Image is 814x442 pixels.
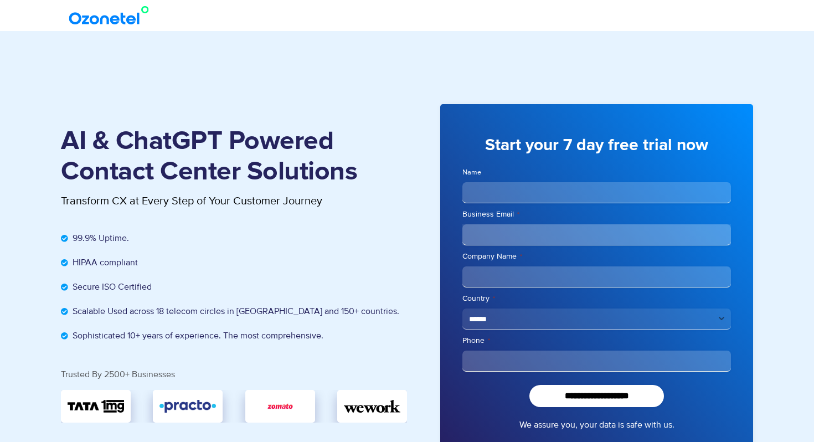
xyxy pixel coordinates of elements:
p: Transform CX at Every Step of Your Customer Journey [61,193,407,209]
div: 4 / 5 [337,390,407,423]
label: Phone [462,335,731,346]
img: Practo-logo [159,397,216,416]
h1: AI & ChatGPT Powered Contact Center Solutions [61,126,407,187]
img: wework.svg [344,397,400,416]
div: Image Carousel [61,390,407,423]
span: HIPAA compliant [70,256,138,269]
span: Scalable Used across 18 telecom circles in [GEOGRAPHIC_DATA] and 150+ countries. [70,305,399,318]
div: Trusted By 2500+ Businesses [61,370,407,379]
img: TATA_1mg_Logo.svg [68,397,124,416]
div: 2 / 5 [153,390,223,423]
label: Company Name [462,251,731,262]
label: Business Email [462,209,731,220]
span: 99.9% Uptime. [70,232,129,245]
span: Secure ISO Certified [70,280,152,294]
div: 3 / 5 [245,390,315,423]
a: We assure you, your data is safe with us. [519,418,674,431]
div: 1 / 5 [61,390,131,423]
h3: Start your 7 day free trial now [462,135,731,156]
span: Sophisticated 10+ years of experience. The most comprehensive. [70,329,323,342]
label: Name [462,167,731,178]
label: Country [462,293,731,304]
img: zomato.jpg [262,397,298,416]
